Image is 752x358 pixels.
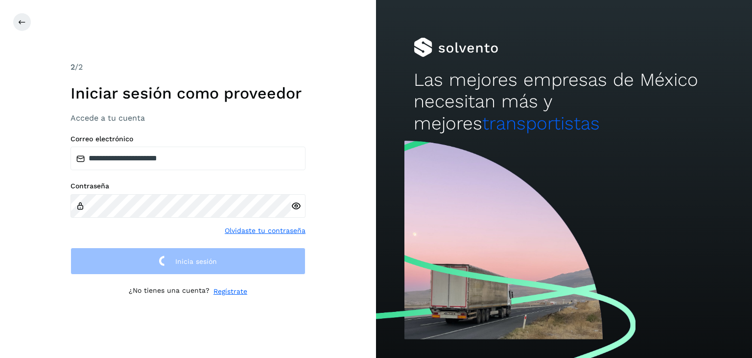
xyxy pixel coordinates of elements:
span: 2 [70,62,75,72]
p: ¿No tienes una cuenta? [129,286,210,297]
h1: Iniciar sesión como proveedor [70,84,305,102]
h3: Accede a tu cuenta [70,113,305,123]
span: Inicia sesión [175,258,217,265]
label: Contraseña [70,182,305,190]
span: transportistas [482,113,600,134]
a: Regístrate [213,286,247,297]
a: Olvidaste tu contraseña [225,226,305,236]
button: Inicia sesión [70,248,305,275]
h2: Las mejores empresas de México necesitan más y mejores [414,69,714,134]
div: /2 [70,61,305,73]
label: Correo electrónico [70,135,305,143]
